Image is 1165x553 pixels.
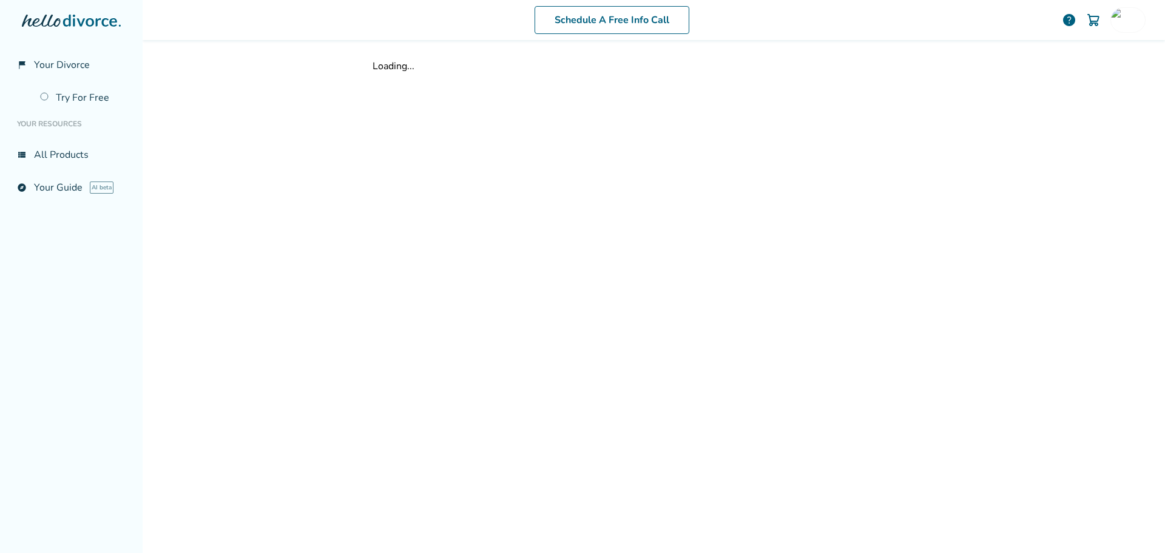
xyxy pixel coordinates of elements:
[10,112,133,136] li: Your Resources
[17,183,27,192] span: explore
[17,150,27,160] span: view_list
[1062,13,1076,27] a: help
[33,84,133,112] a: Try For Free
[10,141,133,169] a: view_listAll Products
[34,58,90,72] span: Your Divorce
[90,182,113,194] span: AI beta
[373,59,936,73] div: Loading...
[10,51,133,79] a: flag_2Your Divorce
[17,60,27,70] span: flag_2
[1086,13,1101,27] img: Cart
[535,6,689,34] a: Schedule A Free Info Call
[1111,8,1135,32] img: stevekienlen@yahoo.com
[10,174,133,202] a: exploreYour GuideAI beta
